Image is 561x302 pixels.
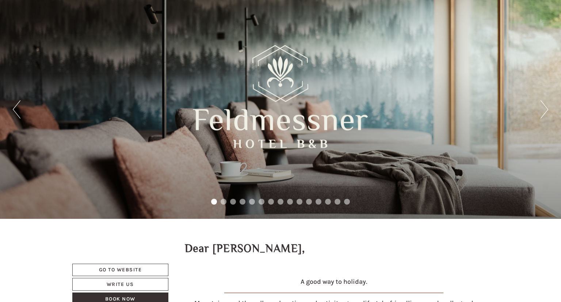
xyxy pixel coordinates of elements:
[72,264,168,276] a: Go to website
[541,100,548,119] button: Next
[185,243,305,255] h1: Dear [PERSON_NAME],
[72,278,168,291] a: Write us
[190,278,478,286] h4: A good way to holiday.
[13,100,20,119] button: Previous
